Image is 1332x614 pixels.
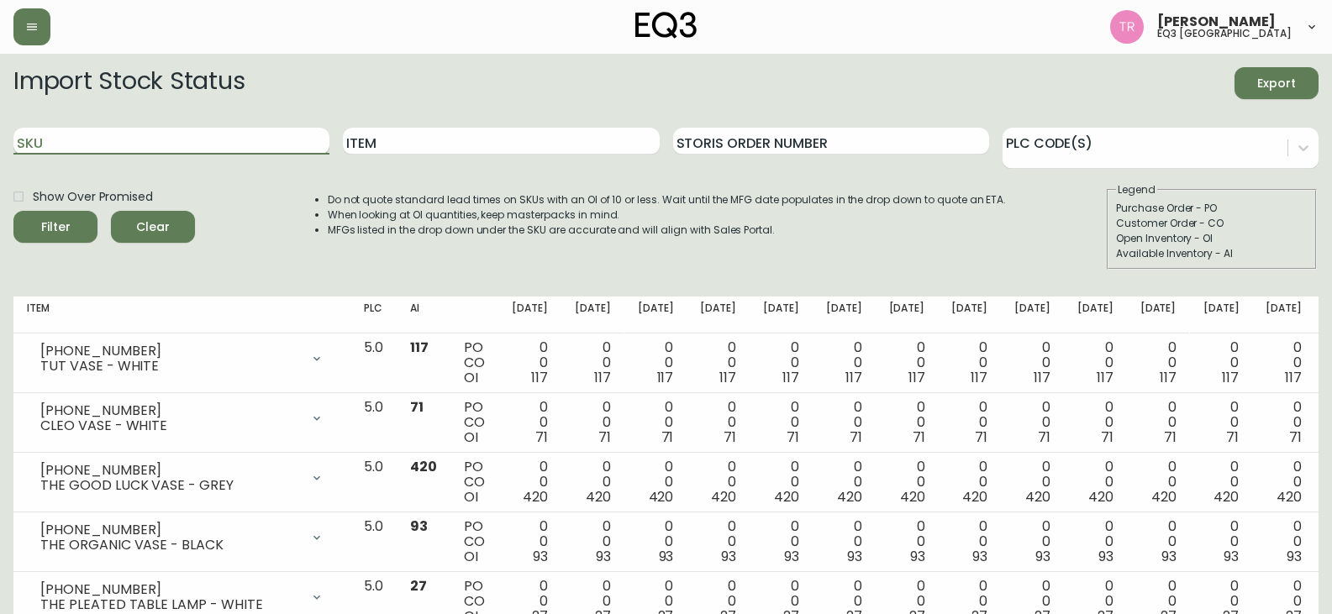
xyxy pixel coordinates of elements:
span: 93 [721,547,736,566]
h5: eq3 [GEOGRAPHIC_DATA] [1157,29,1292,39]
legend: Legend [1116,182,1157,197]
span: 27 [410,576,427,596]
th: Item [13,297,350,333]
div: 0 0 [1077,459,1114,505]
th: [DATE] [498,297,561,333]
div: 0 0 [700,459,736,505]
div: Customer Order - CO [1116,216,1308,231]
div: 0 0 [638,400,674,445]
span: 420 [837,487,862,506]
th: [DATE] [1127,297,1190,333]
div: 0 0 [826,459,862,505]
h2: Import Stock Status [13,67,245,99]
span: 93 [847,547,862,566]
span: 93 [1224,547,1239,566]
span: 71 [1164,428,1177,447]
span: OI [464,368,478,387]
span: OI [464,547,478,566]
span: 117 [531,368,548,387]
div: 0 0 [1266,519,1302,564]
div: PO CO [464,340,485,386]
span: 420 [774,487,799,506]
span: 71 [913,428,925,447]
span: 93 [1287,547,1302,566]
div: [PHONE_NUMBER]CLEO VASE - WHITE [27,400,337,437]
div: 0 0 [889,519,925,564]
div: 0 0 [700,519,736,564]
span: 93 [1161,547,1177,566]
div: 0 0 [1077,340,1114,386]
div: THE ORGANIC VASE - BLACK [40,538,300,553]
div: [PHONE_NUMBER] [40,582,300,597]
div: 0 0 [1203,340,1240,386]
div: THE GOOD LUCK VASE - GREY [40,478,300,493]
td: 5.0 [350,333,397,393]
span: 71 [535,428,548,447]
div: [PHONE_NUMBER] [40,344,300,359]
span: 117 [1034,368,1050,387]
span: 93 [972,547,987,566]
div: PO CO [464,459,485,505]
div: 0 0 [512,400,548,445]
span: Clear [124,217,182,238]
th: PLC [350,297,397,333]
span: 71 [661,428,674,447]
span: 93 [784,547,799,566]
div: Available Inventory - AI [1116,246,1308,261]
th: [DATE] [624,297,687,333]
div: [PHONE_NUMBER]THE ORGANIC VASE - BLACK [27,519,337,556]
span: 93 [410,517,428,536]
div: 0 0 [889,459,925,505]
div: 0 0 [1203,400,1240,445]
div: 0 0 [763,519,799,564]
div: THE PLEATED TABLE LAMP - WHITE [40,597,300,612]
span: 71 [724,428,736,447]
th: [DATE] [876,297,939,333]
span: 117 [719,368,736,387]
div: 0 0 [512,459,548,505]
div: 0 0 [1266,459,1302,505]
li: MFGs listed in the drop down under the SKU are accurate and will align with Sales Portal. [328,223,1007,238]
div: 0 0 [575,459,611,505]
li: Do not quote standard lead times on SKUs with an OI of 10 or less. Wait until the MFG date popula... [328,192,1007,207]
div: 0 0 [1203,519,1240,564]
div: 0 0 [1203,459,1240,505]
div: 0 0 [951,459,987,505]
div: 0 0 [575,340,611,386]
span: 93 [659,547,674,566]
div: 0 0 [1014,400,1050,445]
span: 420 [1025,487,1050,506]
span: 117 [594,368,611,387]
div: 0 0 [889,400,925,445]
div: CLEO VASE - WHITE [40,418,300,433]
div: Open Inventory - OI [1116,231,1308,246]
th: [DATE] [1064,297,1127,333]
span: 71 [975,428,987,447]
span: 93 [533,547,548,566]
th: [DATE] [938,297,1001,333]
span: 117 [908,368,925,387]
span: 117 [657,368,674,387]
div: [PHONE_NUMBER]THE GOOD LUCK VASE - GREY [27,459,337,496]
span: 420 [1214,487,1239,506]
th: AI [397,297,450,333]
div: 0 0 [1014,340,1050,386]
div: 0 0 [1266,340,1302,386]
div: Purchase Order - PO [1116,201,1308,216]
div: 0 0 [763,400,799,445]
button: Clear [111,211,195,243]
span: 71 [598,428,611,447]
div: 0 0 [889,340,925,386]
span: 117 [782,368,799,387]
span: 71 [1226,428,1239,447]
div: 0 0 [512,519,548,564]
span: 420 [1151,487,1177,506]
th: [DATE] [687,297,750,333]
span: 71 [410,397,424,417]
span: 117 [1160,368,1177,387]
div: 0 0 [700,400,736,445]
div: 0 0 [575,400,611,445]
div: 0 0 [1140,400,1177,445]
button: Export [1235,67,1319,99]
td: 5.0 [350,453,397,512]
